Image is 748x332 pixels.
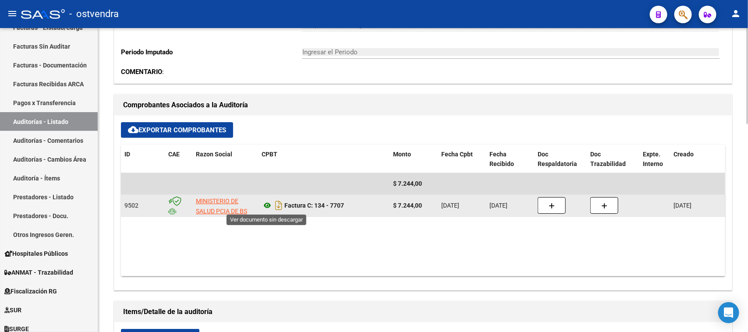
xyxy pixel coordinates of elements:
[196,198,247,225] span: MINISTERIO DE SALUD PCIA DE BS AS O. P.
[121,68,164,76] span: :
[730,8,741,19] mat-icon: person
[121,47,302,57] p: Periodo Imputado
[123,98,723,112] h1: Comprobantes Asociados a la Auditoría
[124,151,130,158] span: ID
[587,145,639,174] datatable-header-cell: Doc Trazabilidad
[393,151,411,158] span: Monto
[393,180,422,187] span: $ 7.244,00
[674,202,691,209] span: [DATE]
[165,145,192,174] datatable-header-cell: CAE
[486,145,534,174] datatable-header-cell: Fecha Recibido
[441,151,473,158] span: Fecha Cpbt
[123,305,723,319] h1: Items/Detalle de la auditoría
[4,249,68,258] span: Hospitales Públicos
[168,151,180,158] span: CAE
[128,126,226,134] span: Exportar Comprobantes
[639,145,670,174] datatable-header-cell: Expte. Interno
[121,145,165,174] datatable-header-cell: ID
[284,202,344,209] strong: Factura C: 134 - 7707
[538,151,577,168] span: Doc Respaldatoria
[489,202,507,209] span: [DATE]
[670,145,731,174] datatable-header-cell: Creado
[192,145,258,174] datatable-header-cell: Razon Social
[489,151,514,168] span: Fecha Recibido
[4,286,57,296] span: Fiscalización RG
[124,202,138,209] span: 9502
[4,268,73,277] span: ANMAT - Trazabilidad
[262,151,277,158] span: CPBT
[69,4,119,24] span: - ostvendra
[441,202,459,209] span: [DATE]
[121,122,233,138] button: Exportar Comprobantes
[590,151,626,168] span: Doc Trazabilidad
[393,202,422,209] strong: $ 7.244,00
[121,68,162,76] strong: COMENTARIO
[438,145,486,174] datatable-header-cell: Fecha Cpbt
[643,151,663,168] span: Expte. Interno
[4,305,21,315] span: SUR
[534,145,587,174] datatable-header-cell: Doc Respaldatoria
[718,302,739,323] div: Open Intercom Messenger
[196,151,232,158] span: Razon Social
[128,124,138,135] mat-icon: cloud_download
[258,145,390,174] datatable-header-cell: CPBT
[390,145,438,174] datatable-header-cell: Monto
[273,198,284,212] i: Descargar documento
[674,151,694,158] span: Creado
[7,8,18,19] mat-icon: menu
